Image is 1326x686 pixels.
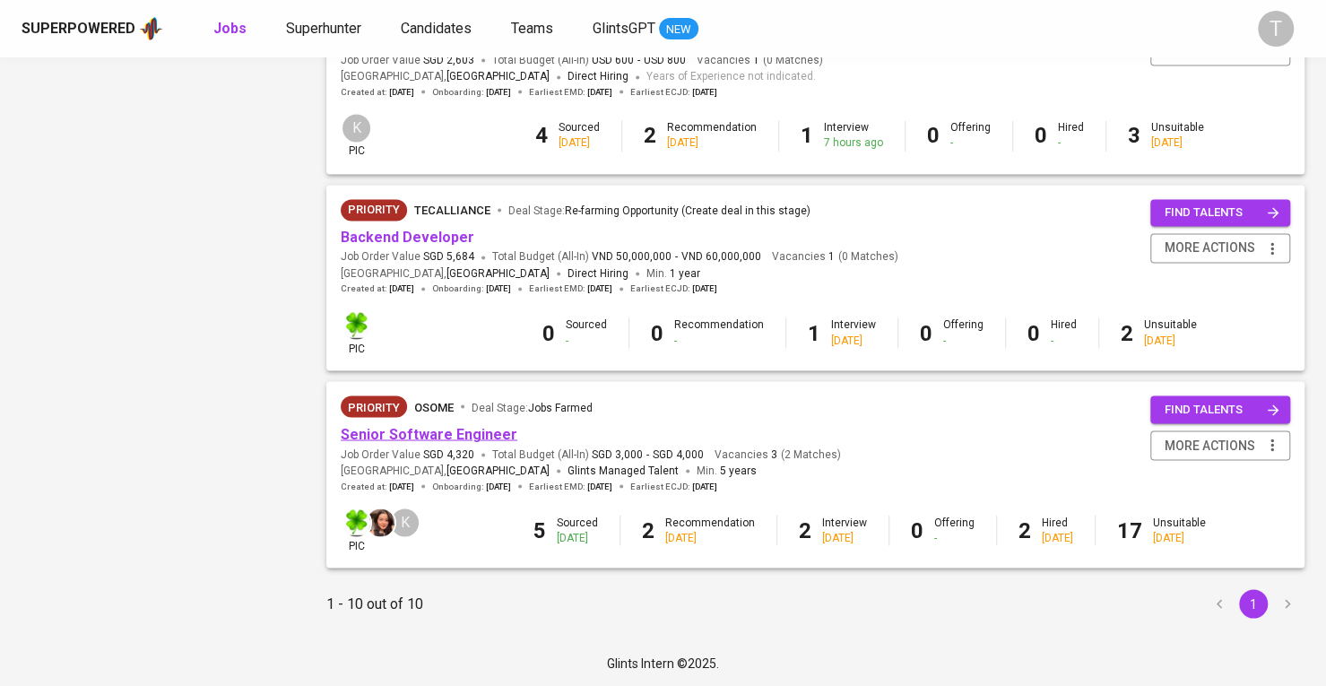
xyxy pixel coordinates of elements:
[341,282,414,295] span: Created at :
[665,530,755,545] div: [DATE]
[697,53,823,68] span: Vacancies ( 0 Matches )
[1151,120,1204,151] div: Unsuitable
[1042,530,1073,545] div: [DATE]
[529,480,612,492] span: Earliest EMD :
[681,249,761,265] span: VND 60,000,000
[943,317,984,348] div: Offering
[528,401,593,413] span: Jobs Farmed
[1128,123,1140,148] b: 3
[593,20,655,37] span: GlintsGPT
[697,464,757,476] span: Min.
[401,18,475,40] a: Candidates
[943,333,984,348] div: -
[492,447,704,462] span: Total Budget (All-In)
[831,317,876,348] div: Interview
[367,508,394,536] img: thao.thai@glints.com
[432,86,511,99] span: Onboarding :
[1165,203,1279,223] span: find talents
[341,425,517,442] a: Senior Software Engineer
[675,249,678,265] span: -
[559,135,600,151] div: [DATE]
[772,249,898,265] span: Vacancies ( 0 Matches )
[934,530,975,545] div: -
[646,447,649,462] span: -
[592,249,672,265] span: VND 50,000,000
[934,515,975,545] div: Offering
[341,507,372,553] div: pic
[651,320,663,345] b: 0
[432,282,511,295] span: Onboarding :
[1035,123,1047,148] b: 0
[637,53,640,68] span: -
[720,464,757,476] span: 5 years
[341,265,550,283] span: [GEOGRAPHIC_DATA] ,
[950,135,991,151] div: -
[659,21,698,39] span: NEW
[1018,517,1031,543] b: 2
[557,515,598,545] div: Sourced
[824,120,883,151] div: Interview
[646,68,816,86] span: Years of Experience not indicated.
[801,123,813,148] b: 1
[808,320,820,345] b: 1
[831,333,876,348] div: [DATE]
[674,317,764,348] div: Recommendation
[529,86,612,99] span: Earliest EMD :
[1150,430,1290,460] button: more actions
[341,480,414,492] span: Created at :
[22,15,163,42] a: Superpoweredapp logo
[342,311,370,339] img: f9493b8c-82b8-4f41-8722-f5d69bb1b761.jpg
[670,267,700,280] span: 1 year
[630,86,717,99] span: Earliest ECJD :
[533,517,546,543] b: 5
[341,249,474,265] span: Job Order Value
[1150,199,1290,227] button: find talents
[341,398,407,416] span: Priority
[559,120,600,151] div: Sourced
[486,86,511,99] span: [DATE]
[432,480,511,492] span: Onboarding :
[341,201,407,219] span: Priority
[1058,120,1084,151] div: Hired
[692,480,717,492] span: [DATE]
[423,53,474,68] span: SGD 2,603
[1151,135,1204,151] div: [DATE]
[508,204,810,217] span: Deal Stage :
[692,282,717,295] span: [DATE]
[423,249,474,265] span: SGD 5,684
[213,20,247,37] b: Jobs
[1058,135,1084,151] div: -
[644,123,656,148] b: 2
[341,309,372,356] div: pic
[389,282,414,295] span: [DATE]
[414,400,454,413] span: Osome
[341,112,372,159] div: pic
[286,20,361,37] span: Superhunter
[1117,517,1142,543] b: 17
[389,480,414,492] span: [DATE]
[389,507,420,538] div: K
[692,86,717,99] span: [DATE]
[927,123,940,148] b: 0
[401,20,472,37] span: Candidates
[492,249,761,265] span: Total Budget (All-In)
[341,199,407,221] div: New Job received from Demand Team
[389,86,414,99] span: [DATE]
[566,317,607,348] div: Sourced
[139,15,163,42] img: app logo
[799,517,811,543] b: 2
[535,123,548,148] b: 4
[213,18,250,40] a: Jobs
[592,447,643,462] span: SGD 3,000
[1051,317,1077,348] div: Hired
[326,593,423,614] p: 1 - 10 out of 10
[653,447,704,462] span: SGD 4,000
[822,515,867,545] div: Interview
[630,282,717,295] span: Earliest ECJD :
[341,462,550,480] span: [GEOGRAPHIC_DATA] ,
[568,267,628,280] span: Direct Hiring
[414,204,490,217] span: TecAlliance
[667,135,757,151] div: [DATE]
[1165,434,1255,456] span: more actions
[542,320,555,345] b: 0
